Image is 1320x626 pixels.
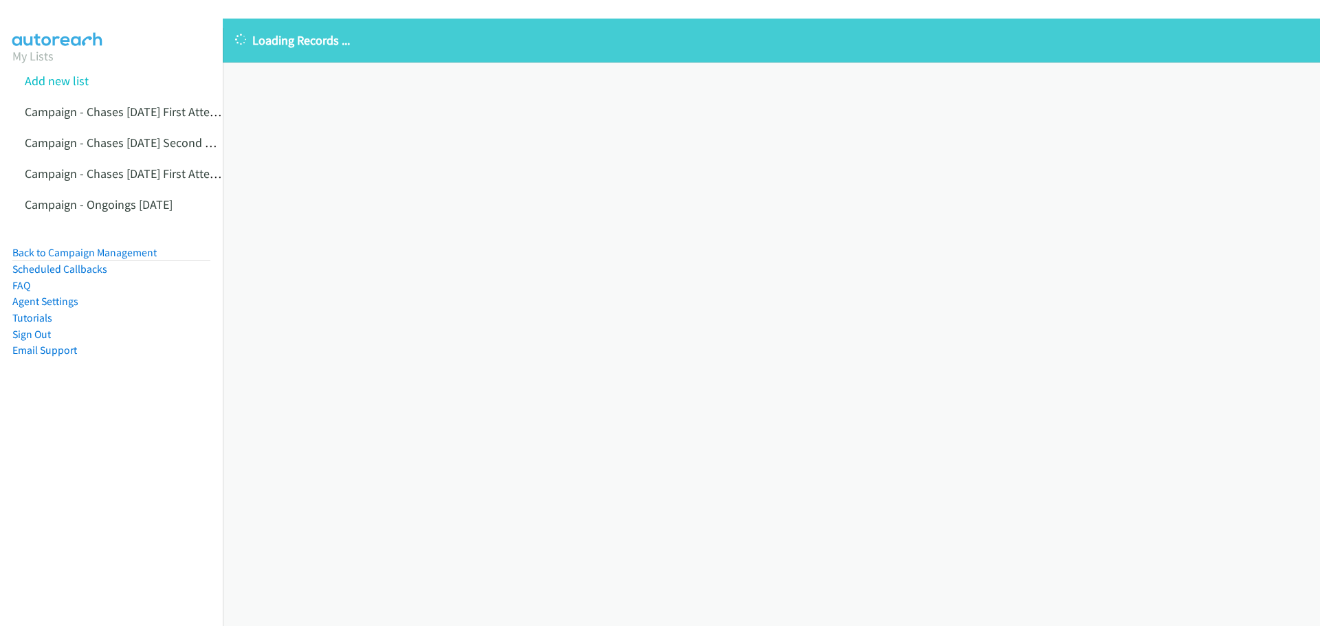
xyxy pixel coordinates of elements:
[12,262,107,276] a: Scheduled Callbacks
[12,48,54,64] a: My Lists
[12,295,78,308] a: Agent Settings
[25,166,307,181] a: Campaign - Chases [DATE] First Attempt And Ongoings
[12,344,77,357] a: Email Support
[12,246,157,259] a: Back to Campaign Management
[25,73,89,89] a: Add new list
[12,311,52,324] a: Tutorials
[12,279,30,292] a: FAQ
[12,328,51,341] a: Sign Out
[25,135,247,150] a: Campaign - Chases [DATE] Second Attempt
[25,197,173,212] a: Campaign - Ongoings [DATE]
[25,104,231,120] a: Campaign - Chases [DATE] First Attempt
[235,31,1308,49] p: Loading Records ...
